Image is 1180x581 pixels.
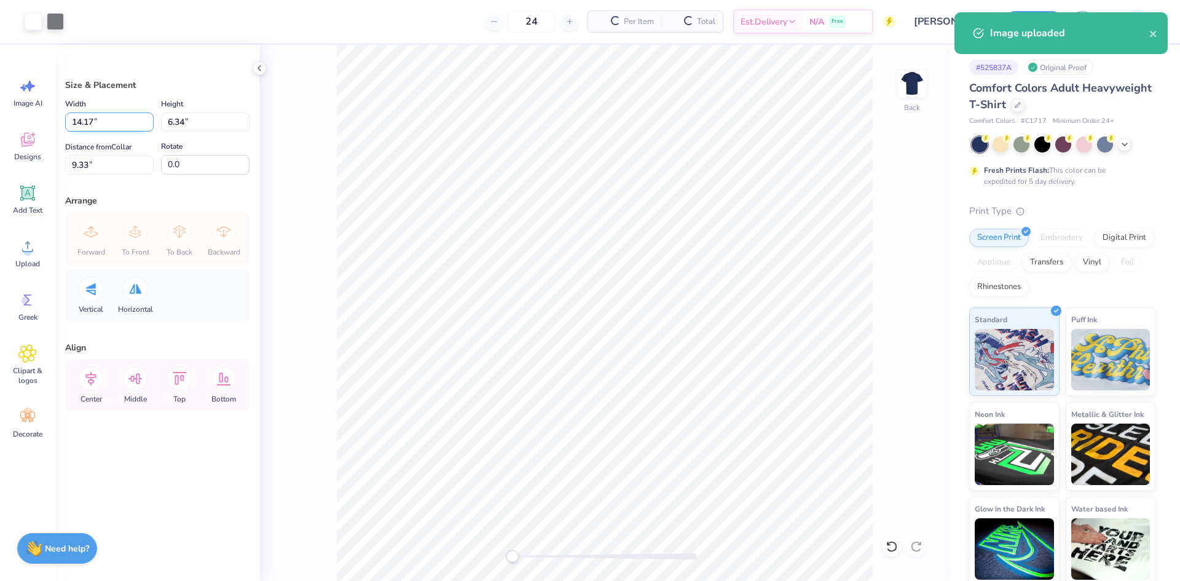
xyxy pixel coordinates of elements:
[14,152,41,162] span: Designs
[984,165,1135,187] div: This color can be expedited for 5 day delivery.
[211,394,236,404] span: Bottom
[18,312,37,322] span: Greek
[1071,313,1097,326] span: Puff Ink
[13,429,42,439] span: Decorate
[975,502,1045,515] span: Glow in the Dark Ink
[65,341,250,354] div: Align
[506,550,519,563] div: Accessibility label
[969,204,1155,218] div: Print Type
[1125,9,1150,34] img: Jairo Laqui
[161,97,183,111] label: Height
[7,366,48,385] span: Clipart & logos
[1149,26,1158,41] button: close
[969,278,1029,296] div: Rhinestones
[508,10,556,33] input: – –
[1021,116,1047,127] span: # C1717
[1075,253,1109,272] div: Vinyl
[975,424,1054,485] img: Neon Ink
[969,81,1152,112] span: Comfort Colors Adult Heavyweight T-Shirt
[161,139,183,154] label: Rotate
[975,313,1007,326] span: Standard
[118,304,153,314] span: Horizontal
[809,15,824,28] span: N/A
[65,97,86,111] label: Width
[13,205,42,215] span: Add Text
[969,229,1029,247] div: Screen Print
[624,15,654,28] span: Per Item
[79,304,103,314] span: Vertical
[1053,116,1114,127] span: Minimum Order: 24 +
[65,140,132,154] label: Distance from Collar
[1022,253,1071,272] div: Transfers
[969,116,1015,127] span: Comfort Colors
[905,9,995,34] input: Untitled Design
[969,253,1018,272] div: Applique
[975,518,1054,580] img: Glow in the Dark Ink
[1095,229,1154,247] div: Digital Print
[697,15,715,28] span: Total
[969,60,1018,75] div: # 525837A
[1025,60,1093,75] div: Original Proof
[65,79,250,92] div: Size & Placement
[81,394,102,404] span: Center
[984,165,1049,175] strong: Fresh Prints Flash:
[975,329,1054,390] img: Standard
[1032,229,1091,247] div: Embroidery
[124,394,147,404] span: Middle
[1109,9,1155,34] a: JL
[15,259,40,269] span: Upload
[173,394,186,404] span: Top
[1071,408,1144,421] span: Metallic & Glitter Ink
[1071,329,1150,390] img: Puff Ink
[45,543,89,555] strong: Need help?
[900,71,924,96] img: Back
[1113,253,1142,272] div: Foil
[904,102,920,113] div: Back
[65,194,250,207] div: Arrange
[975,408,1005,421] span: Neon Ink
[832,17,843,26] span: Free
[1071,518,1150,580] img: Water based Ink
[1071,424,1150,485] img: Metallic & Glitter Ink
[990,26,1149,41] div: Image uploaded
[14,98,42,108] span: Image AI
[741,15,787,28] span: Est. Delivery
[1071,502,1128,515] span: Water based Ink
